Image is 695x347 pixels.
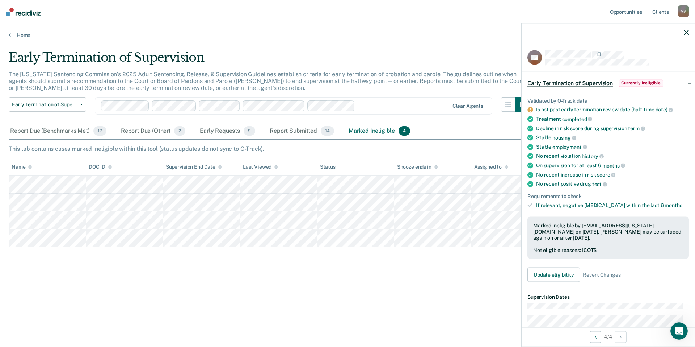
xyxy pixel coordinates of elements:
span: 14 [321,126,334,136]
div: Status [320,164,336,170]
span: 9 [244,126,255,136]
span: months [602,162,625,168]
div: Early Requests [198,123,257,139]
div: This tab contains cases marked ineligible within this tool (status updates do not sync to O-Track). [9,145,686,152]
div: No recent increase in risk [536,172,689,178]
div: Early Termination of Supervision [9,50,530,71]
iframe: Intercom live chat [670,322,688,340]
span: 2 [174,126,185,136]
div: Marked ineligible by [EMAIL_ADDRESS][US_STATE][DOMAIN_NAME] on [DATE]. [PERSON_NAME] may be surfa... [533,223,683,241]
button: Next Opportunity [615,331,627,343]
div: No recent positive drug [536,181,689,187]
span: months [665,202,682,208]
div: Early Termination of SupervisionCurrently ineligible [522,71,695,95]
div: DOC ID [89,164,112,170]
dt: Supervision Dates [527,294,689,300]
span: 4 [399,126,410,136]
span: completed [562,116,593,122]
div: Report Due (Benchmarks Met) [9,123,108,139]
span: term [628,125,645,131]
div: Name [12,164,32,170]
span: score [597,172,615,178]
p: The [US_STATE] Sentencing Commission’s 2025 Adult Sentencing, Release, & Supervision Guidelines e... [9,71,524,91]
span: employment [552,144,587,150]
div: 4 / 4 [522,327,695,346]
div: M A [678,5,689,17]
span: Revert Changes [583,272,620,278]
span: Currently ineligible [619,79,663,87]
span: housing [552,135,576,141]
div: Assigned to [474,164,508,170]
div: On supervision for at least 6 [536,162,689,169]
div: Report Due (Other) [119,123,187,139]
button: Update eligibility [527,268,580,282]
div: Last Viewed [243,164,278,170]
div: Stable [536,144,689,150]
div: Supervision End Date [166,164,222,170]
span: history [582,153,604,159]
div: Stable [536,135,689,141]
span: Early Termination of Supervision [12,102,77,108]
a: Home [9,32,686,38]
span: Early Termination of Supervision [527,79,613,87]
div: Decline in risk score during supervision [536,125,689,132]
div: Clear agents [452,103,483,109]
div: Not eligible reasons: ICOTS [533,247,683,253]
div: No recent violation [536,153,689,160]
div: Validated by O-Track data [527,98,689,104]
span: 17 [93,126,106,136]
div: Report Submitted [268,123,336,139]
button: Previous Opportunity [590,331,601,343]
div: Marked Ineligible [347,123,412,139]
span: test [592,181,607,187]
img: Recidiviz [6,8,41,16]
div: Snooze ends in [397,164,438,170]
div: Treatment [536,116,689,123]
div: If relevant, negative [MEDICAL_DATA] within the last 6 [536,202,689,208]
div: Requirements to check [527,193,689,199]
div: Is not past early termination review date (half-time date) [536,107,689,113]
